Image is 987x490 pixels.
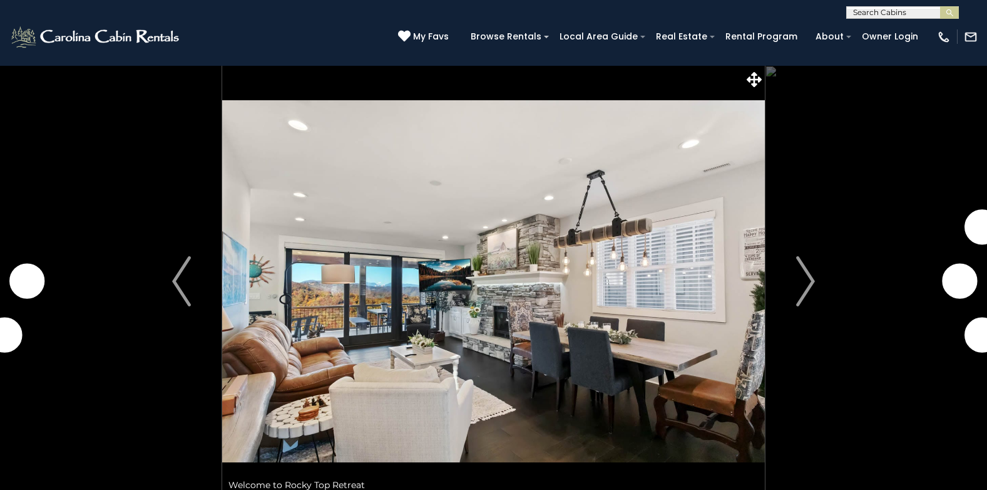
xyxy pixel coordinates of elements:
img: White-1-2.png [9,24,183,50]
img: arrow [796,256,815,306]
img: mail-regular-white.png [964,30,978,44]
a: Real Estate [650,27,713,46]
a: My Favs [398,30,452,44]
a: Rental Program [719,27,804,46]
a: About [809,27,850,46]
a: Owner Login [856,27,924,46]
a: Local Area Guide [553,27,644,46]
img: arrow [172,256,191,306]
a: Browse Rentals [464,27,548,46]
img: phone-regular-white.png [937,30,951,44]
span: My Favs [413,30,449,43]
